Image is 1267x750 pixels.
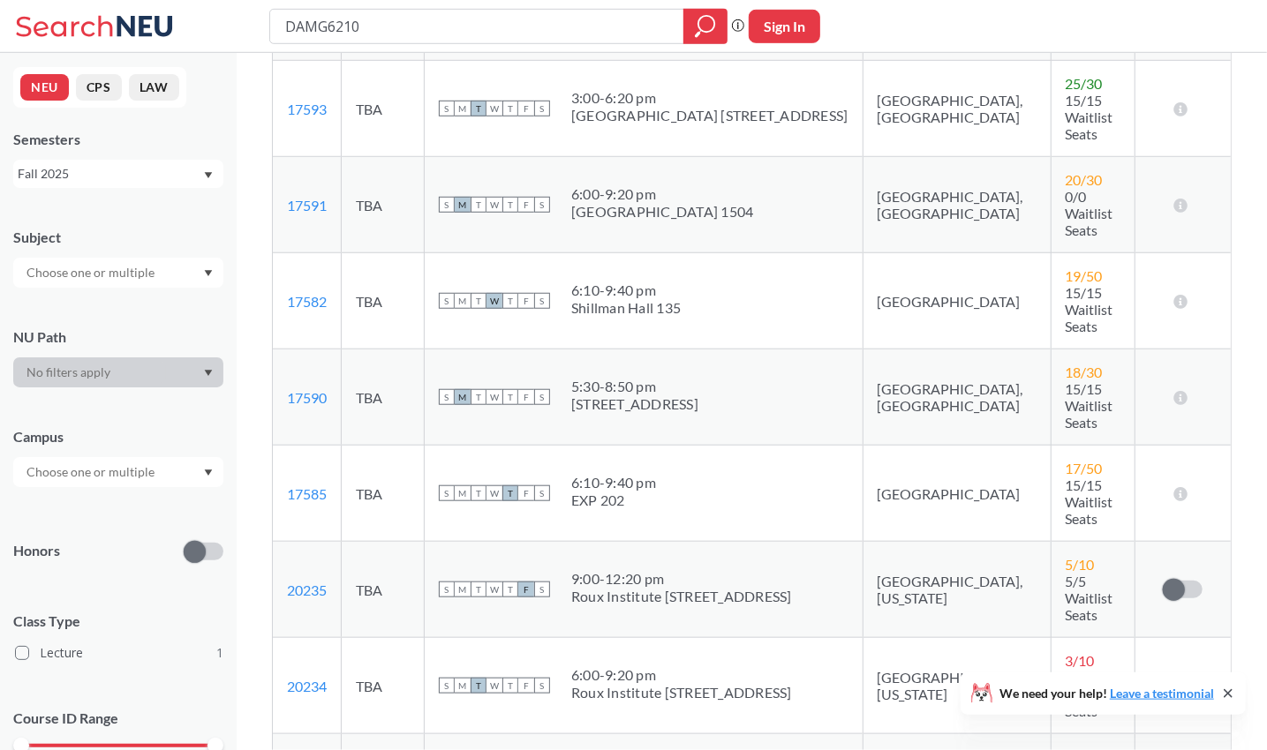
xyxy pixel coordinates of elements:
[502,101,518,116] span: T
[1066,573,1113,623] span: 5/5 Waitlist Seats
[455,101,471,116] span: M
[342,446,425,542] td: TBA
[342,61,425,157] td: TBA
[287,197,327,214] a: 17591
[863,349,1051,446] td: [GEOGRAPHIC_DATA], [GEOGRAPHIC_DATA]
[20,74,69,101] button: NEU
[1066,460,1103,476] span: 17 / 50
[342,638,425,734] td: TBA
[15,641,223,664] label: Lecture
[486,197,502,213] span: W
[455,197,471,213] span: M
[534,293,550,309] span: S
[863,61,1051,157] td: [GEOGRAPHIC_DATA], [GEOGRAPHIC_DATA]
[571,107,848,124] div: [GEOGRAPHIC_DATA] [STREET_ADDRESS]
[571,570,792,588] div: 9:00 - 12:20 pm
[1066,92,1113,142] span: 15/15 Waitlist Seats
[287,389,327,406] a: 17590
[287,293,327,310] a: 17582
[13,357,223,387] div: Dropdown arrow
[13,160,223,188] div: Fall 2025Dropdown arrow
[571,299,681,317] div: Shillman Hall 135
[204,469,213,476] svg: Dropdown arrow
[1066,188,1113,238] span: 0/0 Waitlist Seats
[534,101,550,116] span: S
[683,9,728,44] div: magnifying glass
[486,581,502,597] span: W
[13,258,223,288] div: Dropdown arrow
[863,253,1051,349] td: [GEOGRAPHIC_DATA]
[455,678,471,694] span: M
[534,678,550,694] span: S
[502,389,518,405] span: T
[455,485,471,501] span: M
[287,101,327,117] a: 17593
[13,611,223,631] span: Class Type
[571,666,792,684] div: 6:00 - 9:20 pm
[571,378,698,395] div: 5:30 - 8:50 pm
[13,228,223,247] div: Subject
[749,10,820,43] button: Sign In
[1066,267,1103,284] span: 19 / 50
[571,491,656,509] div: EXP 202
[471,678,486,694] span: T
[1066,380,1113,431] span: 15/15 Waitlist Seats
[486,101,502,116] span: W
[13,457,223,487] div: Dropdown arrow
[471,197,486,213] span: T
[863,542,1051,638] td: [GEOGRAPHIC_DATA], [US_STATE]
[13,541,60,561] p: Honors
[342,253,425,349] td: TBA
[502,678,518,694] span: T
[13,427,223,446] div: Campus
[18,262,166,283] input: Choose one or multiple
[695,14,716,39] svg: magnifying glass
[518,485,534,501] span: F
[571,89,848,107] div: 3:00 - 6:20 pm
[534,197,550,213] span: S
[486,389,502,405] span: W
[76,74,122,101] button: CPS
[287,581,327,598] a: 20235
[471,101,486,116] span: T
[999,687,1214,700] span: We need your help!
[571,281,681,299] div: 6:10 - 9:40 pm
[287,485,327,502] a: 17585
[13,130,223,149] div: Semesters
[1066,171,1103,188] span: 20 / 30
[455,389,471,405] span: M
[439,389,455,405] span: S
[18,164,202,184] div: Fall 2025
[342,157,425,253] td: TBA
[204,270,213,277] svg: Dropdown arrow
[216,643,223,663] span: 1
[439,101,455,116] span: S
[287,678,327,694] a: 20234
[13,709,223,729] p: Course ID Range
[129,74,179,101] button: LAW
[455,293,471,309] span: M
[518,389,534,405] span: F
[283,11,671,41] input: Class, professor, course number, "phrase"
[1066,652,1095,669] span: 3 / 10
[471,581,486,597] span: T
[863,638,1051,734] td: [GEOGRAPHIC_DATA], [US_STATE]
[342,542,425,638] td: TBA
[502,581,518,597] span: T
[863,446,1051,542] td: [GEOGRAPHIC_DATA]
[534,581,550,597] span: S
[1066,284,1113,334] span: 15/15 Waitlist Seats
[518,678,534,694] span: F
[1066,364,1103,380] span: 18 / 30
[342,349,425,446] td: TBA
[1066,476,1113,527] span: 15/15 Waitlist Seats
[1066,556,1095,573] span: 5 / 10
[571,185,754,203] div: 6:00 - 9:20 pm
[571,395,698,413] div: [STREET_ADDRESS]
[571,588,792,605] div: Roux Institute [STREET_ADDRESS]
[486,678,502,694] span: W
[1066,75,1103,92] span: 25 / 30
[486,485,502,501] span: W
[502,485,518,501] span: T
[863,157,1051,253] td: [GEOGRAPHIC_DATA], [GEOGRAPHIC_DATA]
